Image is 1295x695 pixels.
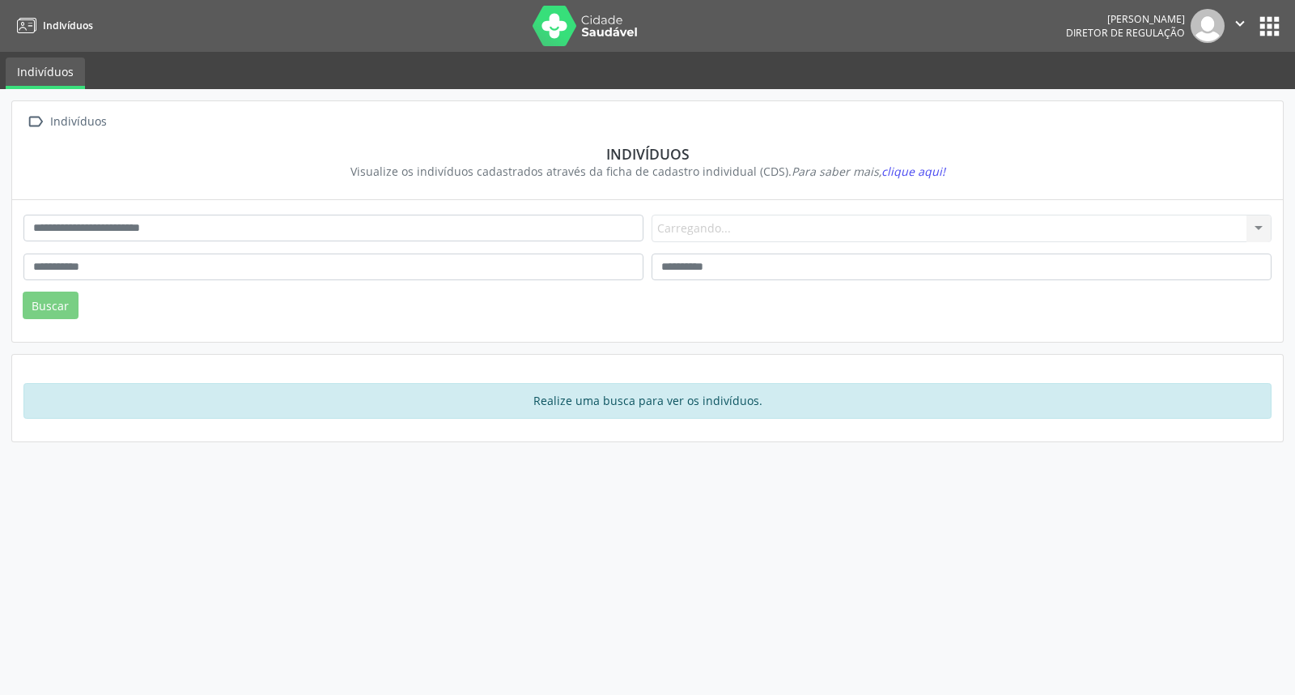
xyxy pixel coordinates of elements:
[1225,9,1255,43] button: 
[1066,12,1185,26] div: [PERSON_NAME]
[23,110,109,134] a:  Indivíduos
[11,12,93,39] a: Indivíduos
[881,164,945,179] span: clique aqui!
[47,110,109,134] div: Indivíduos
[1191,9,1225,43] img: img
[792,164,945,179] i: Para saber mais,
[1231,15,1249,32] i: 
[23,383,1272,419] div: Realize uma busca para ver os indivíduos.
[1255,12,1284,41] button: apps
[1066,26,1185,40] span: Diretor de regulação
[35,145,1260,163] div: Indivíduos
[35,163,1260,180] div: Visualize os indivíduos cadastrados através da ficha de cadastro individual (CDS).
[43,19,93,32] span: Indivíduos
[6,58,85,89] a: Indivíduos
[23,292,79,319] button: Buscar
[23,110,47,134] i: 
